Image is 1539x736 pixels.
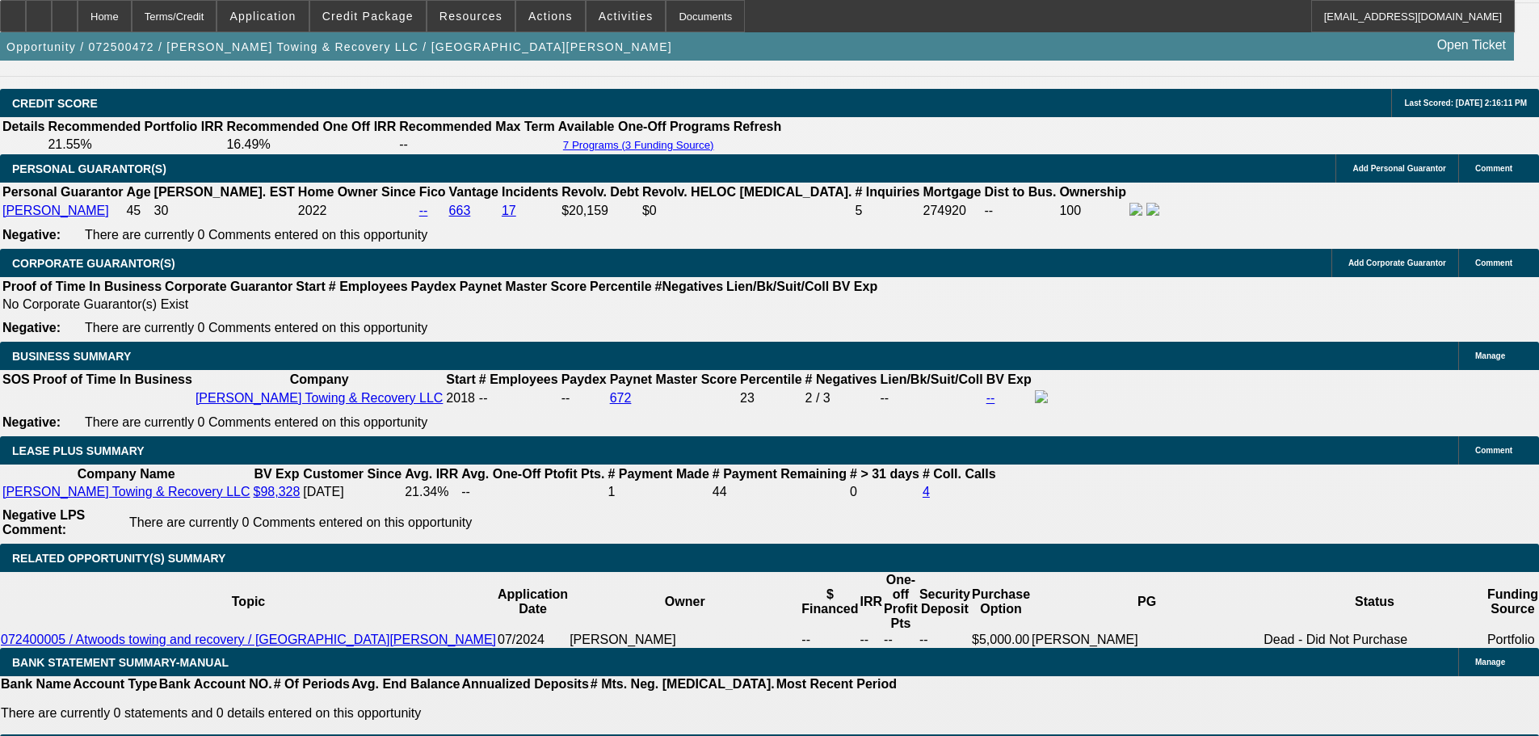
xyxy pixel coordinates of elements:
a: 663 [449,204,471,217]
td: $0 [641,202,853,220]
b: Revolv. Debt [561,185,639,199]
td: -- [561,389,608,407]
span: Manage [1475,351,1505,360]
td: $20,159 [561,202,640,220]
span: There are currently 0 Comments entered on this opportunity [129,515,472,529]
td: 44 [712,484,847,500]
span: Resources [439,10,502,23]
b: # Inquiries [855,185,919,199]
b: Paynet Master Score [610,372,737,386]
th: $ Financed [801,572,859,632]
b: # Payment Made [608,467,709,481]
td: 100 [1058,202,1127,220]
b: Dist to Bus. [985,185,1057,199]
th: Security Deposit [919,572,971,632]
td: [PERSON_NAME] [569,632,801,648]
th: Bank Account NO. [158,676,273,692]
th: Most Recent Period [776,676,898,692]
b: Lien/Bk/Suit/Coll [726,280,829,293]
th: Proof of Time In Business [2,279,162,295]
span: -- [479,391,488,405]
span: LEASE PLUS SUMMARY [12,444,145,457]
th: Purchase Option [971,572,1031,632]
td: -- [883,632,919,648]
b: [PERSON_NAME]. EST [154,185,295,199]
td: -- [860,632,884,648]
th: # Of Periods [273,676,351,692]
td: 5 [854,202,920,220]
b: Ownership [1059,185,1126,199]
span: RELATED OPPORTUNITY(S) SUMMARY [12,552,225,565]
div: 23 [740,391,801,406]
a: 672 [610,391,632,405]
b: # Coll. Calls [923,467,996,481]
b: Percentile [740,372,801,386]
a: -- [986,391,995,405]
b: Incidents [502,185,558,199]
th: Proof of Time In Business [32,372,193,388]
button: Application [217,1,308,32]
b: # Employees [479,372,558,386]
span: Opportunity / 072500472 / [PERSON_NAME] Towing & Recovery LLC / [GEOGRAPHIC_DATA][PERSON_NAME] [6,40,672,53]
b: #Negatives [655,280,724,293]
b: Negative: [2,415,61,429]
th: Refresh [733,119,783,135]
th: Recommended Portfolio IRR [47,119,224,135]
b: Home Owner Since [298,185,416,199]
a: [PERSON_NAME] [2,204,109,217]
a: 17 [502,204,516,217]
th: Annualized Deposits [460,676,589,692]
a: -- [419,204,428,217]
a: $98,328 [253,485,300,498]
b: Negative LPS Comment: [2,508,85,536]
th: Recommended One Off IRR [225,119,397,135]
b: Mortgage [923,185,982,199]
b: Paydex [411,280,456,293]
th: PG [1031,572,1263,632]
img: facebook-icon.png [1129,203,1142,216]
td: -- [398,137,556,153]
b: BV Exp [986,372,1032,386]
td: -- [984,202,1058,220]
th: Application Date [497,572,569,632]
td: 2018 [445,389,476,407]
b: Paynet Master Score [460,280,587,293]
span: CORPORATE GUARANTOR(S) [12,257,175,270]
th: Recommended Max Term [398,119,556,135]
b: Age [126,185,150,199]
span: Comment [1475,446,1512,455]
th: Status [1263,572,1486,632]
b: # > 31 days [850,467,919,481]
td: $5,000.00 [971,632,1031,648]
b: Vantage [449,185,498,199]
b: Company Name [78,467,175,481]
td: 16.49% [225,137,397,153]
th: IRR [860,572,884,632]
b: Company [290,372,349,386]
span: Comment [1475,164,1512,173]
span: Actions [528,10,573,23]
td: Portfolio [1486,632,1539,648]
td: 07/2024 [497,632,569,648]
span: Add Corporate Guarantor [1348,259,1446,267]
div: 2 / 3 [805,391,877,406]
td: 1 [607,484,709,500]
b: Percentile [590,280,651,293]
span: Manage [1475,658,1505,667]
b: Personal Guarantor [2,185,123,199]
th: Account Type [72,676,158,692]
th: Owner [569,572,801,632]
button: Credit Package [310,1,426,32]
b: BV Exp [254,467,299,481]
span: Credit Package [322,10,414,23]
th: Avg. End Balance [351,676,461,692]
span: BANK STATEMENT SUMMARY-MANUAL [12,656,229,669]
td: No Corporate Guarantor(s) Exist [2,297,885,313]
span: Activities [599,10,654,23]
a: [PERSON_NAME] Towing & Recovery LLC [2,485,250,498]
th: One-off Profit Pts [883,572,919,632]
td: 21.34% [404,484,459,500]
a: 4 [923,485,930,498]
span: BUSINESS SUMMARY [12,350,131,363]
a: 072400005 / Atwoods towing and recovery / [GEOGRAPHIC_DATA][PERSON_NAME] [1,633,496,646]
